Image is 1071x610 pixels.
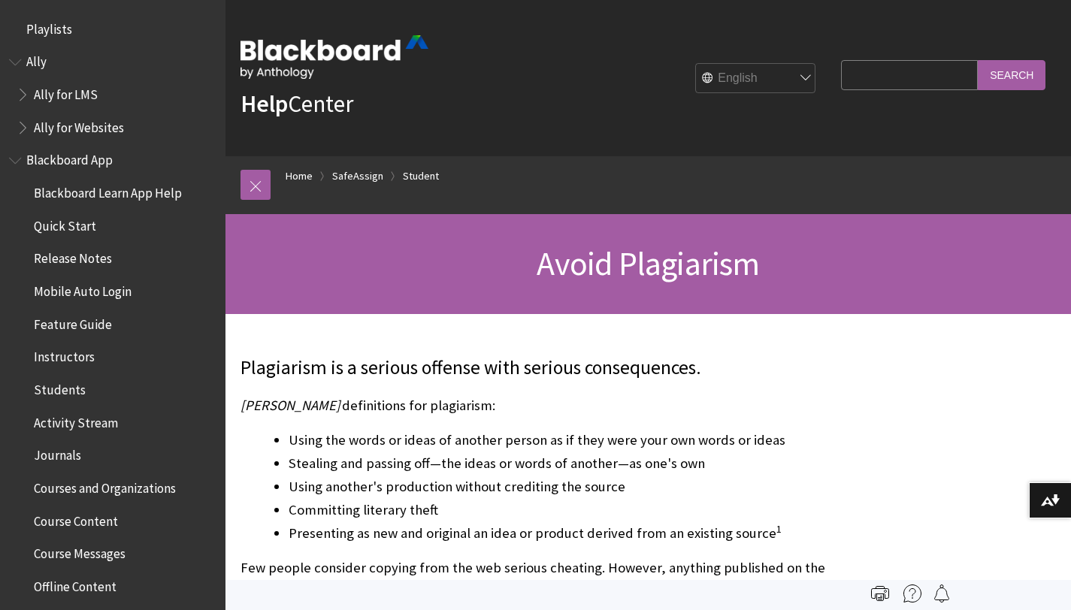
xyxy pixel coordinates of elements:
[289,523,834,544] li: Presenting as new and original an idea or product derived from an existing source
[289,430,834,451] li: Using the words or ideas of another person as if they were your own words or ideas
[34,345,95,365] span: Instructors
[241,397,340,414] span: [PERSON_NAME]
[34,115,124,135] span: Ally for Websites
[933,584,951,602] img: Follow this page
[9,50,216,140] nav: Book outline for Anthology Ally Help
[9,17,216,42] nav: Book outline for Playlists
[241,89,353,119] a: HelpCenter
[34,509,118,529] span: Course Content
[34,443,81,464] span: Journals
[34,410,118,430] span: Activity Stream
[978,60,1045,89] input: Search
[696,64,816,94] select: Site Language Selector
[241,355,834,382] p: Plagiarism is a serious offense with serious consequences.
[34,377,86,397] span: Students
[34,82,98,102] span: Ally for LMS
[34,312,112,332] span: Feature Guide
[403,167,439,186] a: Student
[34,279,132,299] span: Mobile Auto Login
[537,243,759,284] span: Avoid Plagiarism
[34,180,182,201] span: Blackboard Learn App Help
[26,50,47,70] span: Ally
[241,35,428,79] img: Blackboard by Anthology
[332,167,383,186] a: SafeAssign
[34,213,96,234] span: Quick Start
[286,167,313,186] a: Home
[34,246,112,267] span: Release Notes
[34,574,116,594] span: Offline Content
[871,584,889,602] img: Print
[34,542,126,562] span: Course Messages
[776,522,782,536] sup: 1
[289,500,834,521] li: Committing literary theft
[34,476,176,496] span: Courses and Organizations
[289,453,834,474] li: Stealing and passing off—the ideas or words of another—as one's own
[289,476,834,497] li: Using another's production without crediting the source
[26,17,72,37] span: Playlists
[903,584,921,602] img: More help
[241,396,834,415] p: definitions for plagiarism:
[241,558,834,597] p: Few people consider copying from the web serious cheating. However, anything published on the web...
[241,89,288,119] strong: Help
[26,148,113,168] span: Blackboard App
